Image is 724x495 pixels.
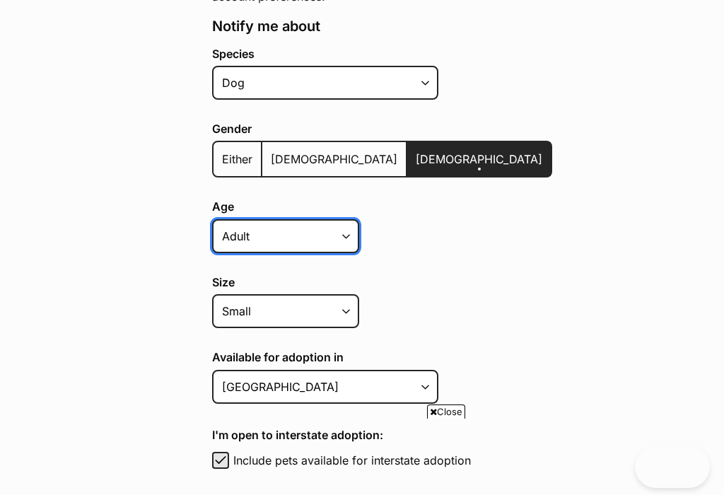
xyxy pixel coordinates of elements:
[212,122,552,135] label: Gender
[212,47,552,60] label: Species
[416,152,542,166] span: [DEMOGRAPHIC_DATA]
[635,445,710,488] iframe: Help Scout Beacon - Open
[271,152,397,166] span: [DEMOGRAPHIC_DATA]
[212,276,552,289] label: Size
[427,404,465,419] span: Close
[212,18,320,35] span: Notify me about
[212,200,552,213] label: Age
[212,351,552,363] label: Available for adoption in
[105,424,619,488] iframe: Advertisement
[222,152,252,166] span: Either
